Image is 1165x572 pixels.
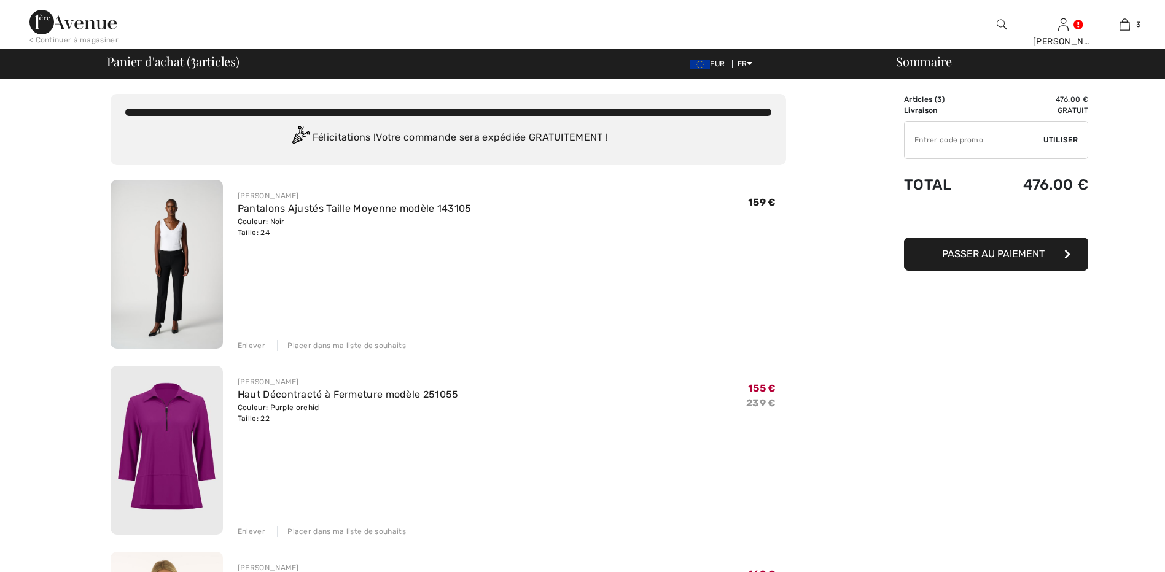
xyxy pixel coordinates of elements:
button: Passer au paiement [904,238,1088,271]
td: 476.00 € [981,164,1088,206]
s: 239 € [746,397,776,409]
span: 155 € [748,382,776,394]
img: Haut Décontracté à Fermeture modèle 251055 [111,366,223,535]
div: Sommaire [881,55,1158,68]
td: Total [904,164,981,206]
td: 476.00 € [981,94,1088,105]
span: EUR [690,60,730,68]
span: 3 [1136,19,1140,30]
td: Articles ( ) [904,94,981,105]
img: recherche [997,17,1007,32]
span: FR [738,60,753,68]
input: Code promo [905,122,1043,158]
a: 3 [1094,17,1155,32]
span: Utiliser [1043,134,1078,145]
span: 3 [937,95,942,104]
td: Gratuit [981,105,1088,116]
div: Enlever [238,340,265,351]
div: [PERSON_NAME] [238,376,459,387]
div: Couleur: Purple orchid Taille: 22 [238,402,459,424]
img: 1ère Avenue [29,10,117,34]
img: Euro [690,60,710,69]
div: Placer dans ma liste de souhaits [277,340,406,351]
img: Mes infos [1058,17,1069,32]
iframe: PayPal [904,206,1088,233]
div: Placer dans ma liste de souhaits [277,526,406,537]
td: Livraison [904,105,981,116]
div: < Continuer à magasiner [29,34,119,45]
img: Mon panier [1120,17,1130,32]
a: Pantalons Ajustés Taille Moyenne modèle 143105 [238,203,472,214]
div: Couleur: Noir Taille: 24 [238,216,472,238]
span: Passer au paiement [942,248,1045,260]
img: Congratulation2.svg [288,126,313,150]
div: [PERSON_NAME] [238,190,472,201]
img: Pantalons Ajustés Taille Moyenne modèle 143105 [111,180,223,349]
div: Félicitations ! Votre commande sera expédiée GRATUITEMENT ! [125,126,771,150]
a: Haut Décontracté à Fermeture modèle 251055 [238,388,459,400]
span: 159 € [748,196,776,208]
div: Enlever [238,526,265,537]
span: 3 [190,52,196,68]
a: Se connecter [1058,18,1069,30]
div: [PERSON_NAME] [1033,35,1093,48]
span: Panier d'achat ( articles) [107,55,240,68]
